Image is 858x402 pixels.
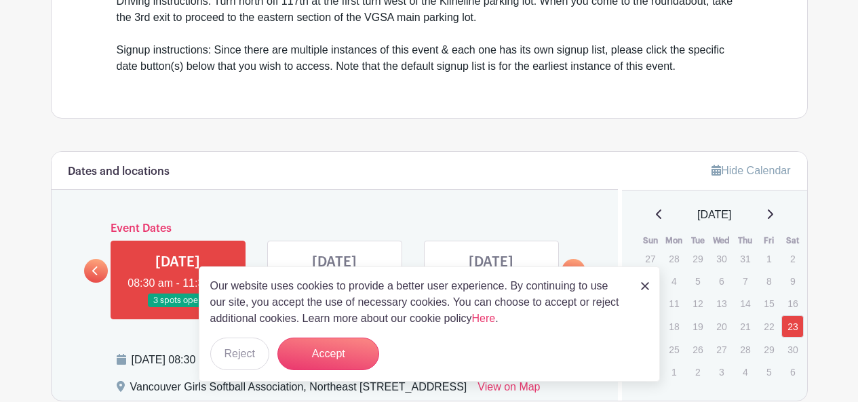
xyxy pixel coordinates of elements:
[663,339,685,360] p: 25
[734,316,756,337] p: 21
[734,270,756,292] p: 7
[758,339,780,360] p: 29
[758,248,780,269] p: 1
[758,270,780,292] p: 8
[710,270,733,292] p: 6
[210,278,627,327] p: Our website uses cookies to provide a better user experience. By continuing to use our site, you ...
[758,361,780,382] p: 5
[68,165,170,178] h6: Dates and locations
[758,293,780,314] p: 15
[781,339,804,360] p: 30
[781,361,804,382] p: 6
[710,248,733,269] p: 30
[758,316,780,337] p: 22
[210,338,269,370] button: Reject
[734,361,756,382] p: 4
[132,352,589,368] div: [DATE] 08:30 am to 11:30 am
[639,248,661,269] p: 27
[710,293,733,314] p: 13
[686,339,709,360] p: 26
[697,207,731,223] span: [DATE]
[781,270,804,292] p: 9
[686,293,709,314] p: 12
[781,234,804,247] th: Sat
[472,313,496,324] a: Here
[710,339,733,360] p: 27
[781,248,804,269] p: 2
[686,248,709,269] p: 29
[711,165,790,176] a: Hide Calendar
[710,316,733,337] p: 20
[734,248,756,269] p: 31
[686,316,709,337] p: 19
[781,293,804,314] p: 16
[757,234,781,247] th: Fri
[663,270,685,292] p: 4
[130,379,467,401] div: Vancouver Girls Softball Association, Northeast [STREET_ADDRESS]
[710,361,733,382] p: 3
[734,293,756,314] p: 14
[709,234,733,247] th: Wed
[477,379,540,401] a: View on Map
[108,222,562,235] h6: Event Dates
[781,315,804,338] a: 23
[638,234,662,247] th: Sun
[686,234,709,247] th: Tue
[277,338,379,370] button: Accept
[663,293,685,314] p: 11
[663,248,685,269] p: 28
[734,339,756,360] p: 28
[662,234,686,247] th: Mon
[663,316,685,337] p: 18
[663,361,685,382] p: 1
[641,282,649,290] img: close_button-5f87c8562297e5c2d7936805f587ecaba9071eb48480494691a3f1689db116b3.svg
[686,270,709,292] p: 5
[733,234,757,247] th: Thu
[686,361,709,382] p: 2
